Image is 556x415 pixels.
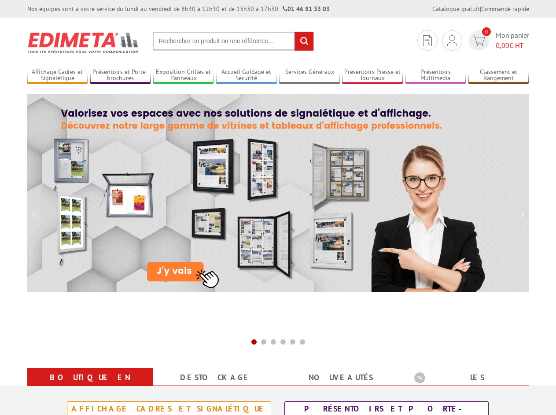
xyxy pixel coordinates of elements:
[70,404,269,414] div: Affichage Cadres et Signalétique
[90,68,151,83] a: Présentoirs et Porte-brochures
[27,26,140,59] img: Présentoir, panneau, stand - Edimeta - PLV, affichage, mobilier bureau, entreprise
[496,30,529,51] span: Mon panier
[482,27,491,36] span: 0
[163,370,268,386] a: Destockage
[289,370,393,386] a: nouveautés
[496,41,509,50] span: 0,00
[405,68,466,83] a: Présentoirs Multimédia
[432,4,529,13] div: |
[423,35,432,46] img: devis rapide
[472,36,485,46] img: devis rapide
[414,370,519,401] a: Les promotions
[153,68,214,83] a: Exposition Grilles et Panneaux
[414,370,524,387] b: Les promotions
[27,68,88,83] a: Affichage Cadres et Signalétique
[153,32,314,51] input: Rechercher un produit ou une référence...
[216,68,277,83] a: Accueil Guidage et Sécurité
[295,32,313,51] input: rechercher
[279,68,340,83] a: Services Généraux
[481,5,529,13] a: Commande rapide
[467,30,529,51] a: devis rapide 0 Mon panier 0,00€ HT
[38,370,142,401] a: Boutique en ligne
[283,5,330,13] strong: 01 46 81 33 03
[468,68,529,83] a: Classement et Rangement
[27,4,330,13] div: Nos équipes sont à votre service du lundi au vendredi de 8h30 à 12h30 et de 13h30 à 17h30
[342,68,403,83] a: Présentoirs Presse et Journaux
[447,35,457,46] img: devis rapide
[432,5,480,13] a: Catalogue gratuit
[496,40,529,51] span: € HT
